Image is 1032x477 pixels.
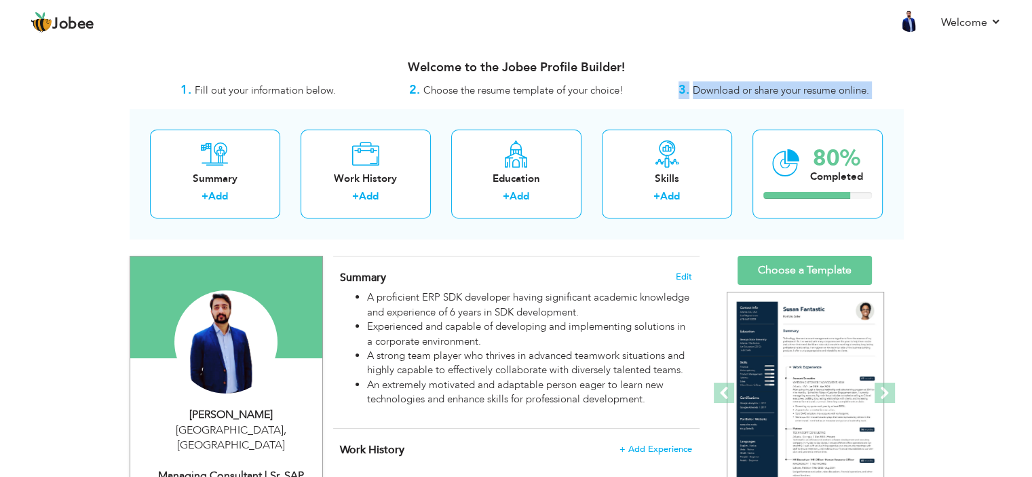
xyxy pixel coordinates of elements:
div: Work History [311,172,420,186]
h4: This helps to show the companies you have worked for. [340,443,691,457]
li: A proficient ERP SDK developer having significant academic knowledge and experience of 6 years in... [367,290,691,320]
div: [GEOGRAPHIC_DATA] [GEOGRAPHIC_DATA] [140,423,322,454]
span: Fill out your information below. [195,83,336,97]
h4: Adding a summary is a quick and easy way to highlight your experience and interests. [340,271,691,284]
span: Edit [676,272,692,282]
span: Jobee [52,17,94,32]
span: Work History [340,442,404,457]
a: Add [510,189,529,203]
strong: 2. [409,81,420,98]
span: Choose the resume template of your choice! [423,83,624,97]
label: + [503,189,510,204]
strong: 1. [180,81,191,98]
div: 80% [810,147,863,170]
a: Welcome [941,14,1001,31]
li: A strong team player who thrives in advanced teamwork situations and highly capable to effectivel... [367,349,691,378]
a: Jobee [31,12,94,33]
li: Experienced and capable of developing and implementing solutions in a corporate environment. [367,320,691,349]
h3: Welcome to the Jobee Profile Builder! [130,61,903,75]
strong: 3. [679,81,689,98]
span: , [284,423,286,438]
a: Add [208,189,228,203]
a: Choose a Template [738,256,872,285]
div: Completed [810,170,863,184]
a: Add [660,189,680,203]
label: + [352,189,359,204]
div: Education [462,172,571,186]
label: + [202,189,208,204]
span: Summary [340,270,386,285]
label: + [653,189,660,204]
div: [PERSON_NAME] [140,407,322,423]
a: Add [359,189,379,203]
div: Skills [613,172,721,186]
span: Download or share your resume online. [693,83,869,97]
li: An extremely motivated and adaptable person eager to learn new technologies and enhance skills fo... [367,378,691,407]
img: Profile Img [899,10,921,32]
img: jobee.io [31,12,52,33]
span: + Add Experience [619,444,692,454]
div: Summary [161,172,269,186]
img: Usman Hassan [174,290,278,394]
